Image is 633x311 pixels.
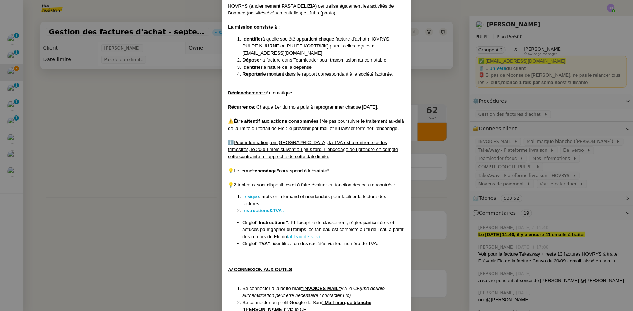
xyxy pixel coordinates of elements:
div: ⚠️ Ne pas poursuivre le traitement au-delà de la limite du forfait de Flo : le prévenir par mail ... [228,118,405,132]
li: : mots en allemand et néerlandais pour faciliter la lecture des factures. [243,193,405,207]
strong: Identifier [243,36,263,42]
u: Pour information, en [GEOGRAPHIC_DATA], la TVA est à rentrer tous les trimestres, le 20 du mois s... [228,140,398,159]
u: La mission consiste à : [228,24,280,30]
li: la facture dans Teamleader pour transmission au comptable [243,56,405,64]
u: Être attentif aux actions consommées ! [234,118,322,124]
strong: “TVA” [256,241,270,246]
u: Déclenchement : [228,90,266,96]
u: HOVRYS (anciennement PASTA DELIZIA) centralise également les activités de Boomee (activités événe... [228,3,394,16]
a: Lexique [243,194,259,199]
div: 💡Le terme correspond à la [228,167,405,175]
a: tableau de suivi [287,234,320,239]
strong: “Instructions” [256,220,288,225]
strong: Déposer [243,57,262,63]
li: à quelle société appartient chaque facture d’achat (HOVRYS, PULPE KUURNE ou PULPE KORTRIJK) parmi... [243,35,405,57]
div: Automatique [228,89,405,97]
strong: “encodage” [252,168,279,173]
li: Onglet : identification des sociétés via leur numéro de TVA. [243,240,405,247]
u: “INVOICES MAIL” [301,286,341,291]
li: le montant dans le rapport correspondant à la société facturée. [243,71,405,78]
div: 💡2 tableaux sont disponibles et à faire évoluer en fonction des cas rencontrés : [228,181,405,189]
div: : Chaque 1er du mois puis à reprogrammer chaque [DATE]. [228,104,405,111]
div: ℹ️ [228,139,405,160]
strong: Identifier [243,64,263,70]
u: A/ CONNEXION AUX OUTILS [228,267,292,272]
u: Récurrence [228,104,254,110]
a: Instructions&TVA : [243,208,285,213]
li: Se connecter à la boîte mail via le CF [243,285,405,299]
li: Onglet : Philosophie de classement, règles particulières et astuces pour gagner du temps; ce tabl... [243,219,405,240]
strong: Reporter [243,71,262,77]
strong: “saisie”. [312,168,331,173]
li: la nature de la dépense [243,64,405,71]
